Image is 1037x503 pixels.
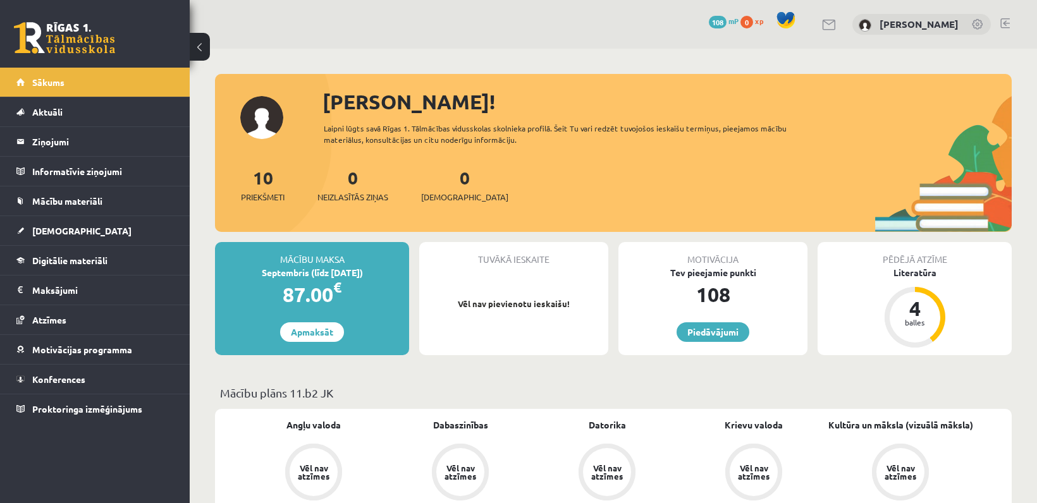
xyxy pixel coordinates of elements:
[880,18,959,30] a: [PERSON_NAME]
[317,191,388,203] span: Neizlasītās ziņas
[317,166,388,203] a: 0Neizlasītās ziņas
[241,166,285,203] a: 10Priekšmeti
[433,418,488,432] a: Dabaszinības
[324,123,802,145] div: Laipni lūgts savā Rīgas 1. Tālmācības vidusskolas skolnieka profilā. Šeit Tu vari redzēt tuvojošo...
[677,322,749,342] a: Piedāvājumi
[728,16,739,26] span: mP
[387,444,534,503] a: Vēl nav atzīmes
[818,242,1012,266] div: Pēdējā atzīme
[32,276,174,305] legend: Maksājumi
[16,157,174,186] a: Informatīvie ziņojumi
[618,242,807,266] div: Motivācija
[725,418,783,432] a: Krievu valoda
[32,314,66,325] span: Atzīmes
[215,242,409,266] div: Mācību maksa
[16,305,174,334] a: Atzīmes
[32,106,63,118] span: Aktuāli
[280,322,344,342] a: Apmaksāt
[589,418,626,432] a: Datorika
[740,16,770,26] a: 0 xp
[241,191,285,203] span: Priekšmeti
[16,68,174,97] a: Sākums
[32,403,142,415] span: Proktoringa izmēģinājums
[32,225,132,236] span: [DEMOGRAPHIC_DATA]
[883,464,918,480] div: Vēl nav atzīmes
[16,97,174,126] a: Aktuāli
[16,127,174,156] a: Ziņojumi
[286,418,341,432] a: Angļu valoda
[296,464,331,480] div: Vēl nav atzīmes
[32,344,132,355] span: Motivācijas programma
[32,373,85,385] span: Konferences
[896,298,934,318] div: 4
[32,76,64,88] span: Sākums
[896,318,934,326] div: balles
[534,444,680,503] a: Vēl nav atzīmes
[828,418,973,432] a: Kultūra un māksla (vizuālā māksla)
[421,191,508,203] span: [DEMOGRAPHIC_DATA]
[421,166,508,203] a: 0[DEMOGRAPHIC_DATA]
[618,266,807,279] div: Tev pieejamie punkti
[16,276,174,305] a: Maksājumi
[16,186,174,215] a: Mācību materiāli
[32,127,174,156] legend: Ziņojumi
[680,444,827,503] a: Vēl nav atzīmes
[32,195,102,207] span: Mācību materiāli
[618,279,807,310] div: 108
[443,464,478,480] div: Vēl nav atzīmes
[215,279,409,310] div: 87.00
[16,365,174,394] a: Konferences
[589,464,625,480] div: Vēl nav atzīmes
[859,19,871,32] img: Sandra Letinska
[333,278,341,296] span: €
[426,298,602,310] p: Vēl nav pievienotu ieskaišu!
[709,16,727,28] span: 108
[215,266,409,279] div: Septembris (līdz [DATE])
[709,16,739,26] a: 108 mP
[419,242,608,266] div: Tuvākā ieskaite
[16,394,174,423] a: Proktoringa izmēģinājums
[240,444,387,503] a: Vēl nav atzīmes
[220,384,1007,401] p: Mācību plāns 11.b2 JK
[16,335,174,364] a: Motivācijas programma
[16,216,174,245] a: [DEMOGRAPHIC_DATA]
[740,16,753,28] span: 0
[32,157,174,186] legend: Informatīvie ziņojumi
[818,266,1012,349] a: Literatūra 4 balles
[736,464,771,480] div: Vēl nav atzīmes
[755,16,763,26] span: xp
[14,22,115,54] a: Rīgas 1. Tālmācības vidusskola
[322,87,1012,117] div: [PERSON_NAME]!
[32,255,107,266] span: Digitālie materiāli
[16,246,174,275] a: Digitālie materiāli
[827,444,974,503] a: Vēl nav atzīmes
[818,266,1012,279] div: Literatūra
